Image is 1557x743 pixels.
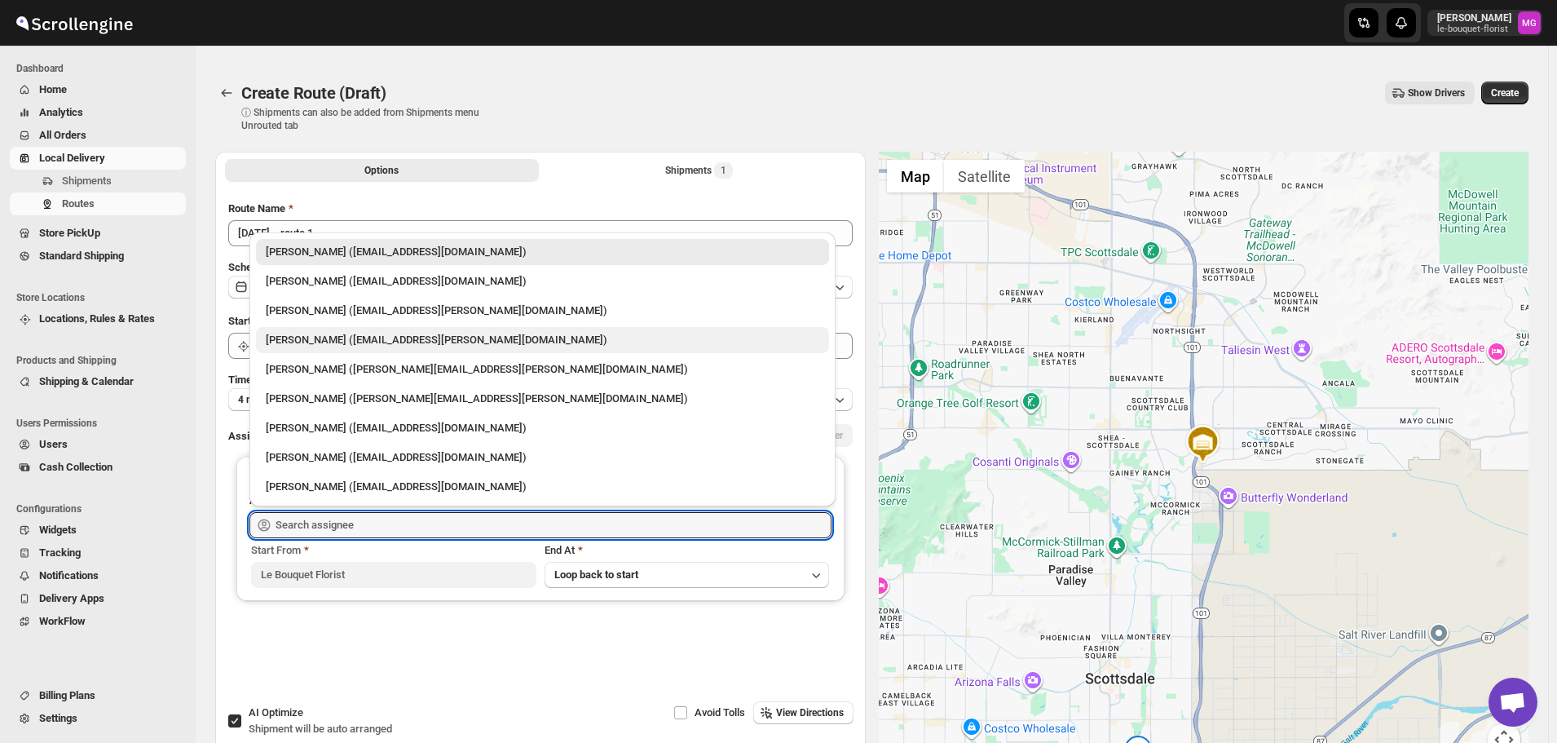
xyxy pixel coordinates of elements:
[228,202,285,214] span: Route Name
[39,375,134,387] span: Shipping & Calendar
[249,723,392,735] span: Shipment will be auto arranged
[39,227,100,239] span: Store PickUp
[249,265,836,294] li: Olivia Trott (oetrott@gmail.com)
[1427,10,1542,36] button: User menu
[10,433,186,456] button: Users
[1481,82,1528,104] button: Create
[776,706,844,719] span: View Directions
[228,315,357,327] span: Start Location (Warehouse)
[554,568,638,581] span: Loop back to start
[249,324,836,353] li: Jennifer Gluth (jemfer@cox.net)
[16,354,187,367] span: Products and Shipping
[39,592,104,604] span: Delivery Apps
[10,370,186,393] button: Shipping & Calendar
[266,244,819,260] div: [PERSON_NAME] ([EMAIL_ADDRESS][DOMAIN_NAME])
[1522,18,1537,29] text: MG
[266,303,819,319] div: [PERSON_NAME] ([EMAIL_ADDRESS][PERSON_NAME][DOMAIN_NAME])
[39,615,86,627] span: WorkFlow
[249,294,836,324] li: Melody Gluth (mgluth@cox.net)
[10,542,186,564] button: Tracking
[16,62,187,75] span: Dashboard
[887,160,944,192] button: Show street map
[228,430,272,442] span: Assign to
[266,449,819,466] div: [PERSON_NAME] ([EMAIL_ADDRESS][DOMAIN_NAME])
[62,197,95,210] span: Routes
[39,461,112,473] span: Cash Collection
[39,524,77,536] span: Widgets
[241,106,498,132] p: ⓘ Shipments can also be added from Shipments menu Unrouted tab
[364,164,399,177] span: Options
[1385,82,1475,104] button: Show Drivers
[10,564,186,587] button: Notifications
[238,393,281,406] span: 4 minutes
[266,273,819,290] div: [PERSON_NAME] ([EMAIL_ADDRESS][DOMAIN_NAME])
[215,188,866,701] div: All Route Options
[266,479,819,495] div: [PERSON_NAME] ([EMAIL_ADDRESS][DOMAIN_NAME])
[39,106,83,118] span: Analytics
[266,391,819,407] div: [PERSON_NAME] ([PERSON_NAME][EMAIL_ADDRESS][PERSON_NAME][DOMAIN_NAME])
[225,159,539,182] button: All Route Options
[39,569,99,582] span: Notifications
[249,412,836,441] li: John Gluth (johng@ghs.com)
[266,332,819,348] div: [PERSON_NAME] ([EMAIL_ADDRESS][PERSON_NAME][DOMAIN_NAME])
[39,152,105,164] span: Local Delivery
[721,164,726,177] span: 1
[266,361,819,378] div: [PERSON_NAME] ([PERSON_NAME][EMAIL_ADDRESS][PERSON_NAME][DOMAIN_NAME])
[10,610,186,633] button: WorkFlow
[228,276,853,299] button: [DATE]|[DATE]
[695,706,745,719] span: Avoid Tolls
[1437,11,1511,24] p: [PERSON_NAME]
[249,471,836,500] li: Ryan Peterson (r100040@gmail.com)
[62,175,112,187] span: Shipments
[10,78,186,101] button: Home
[944,160,1025,192] button: Show satellite imagery
[228,220,853,246] input: Eg: Bengaluru Route
[249,353,836,383] li: Gene Rayborn (gene.rayborn@gmail.com)
[39,689,95,701] span: Billing Plans
[249,441,836,471] li: Matt Boone (mattaf1221@gmail.com)
[16,291,187,304] span: Store Locations
[10,170,186,192] button: Shipments
[545,562,830,588] button: Loop back to start
[39,546,81,559] span: Tracking
[10,307,186,330] button: Locations, Rules & Rates
[13,2,135,43] img: ScrollEngine
[39,83,67,95] span: Home
[251,544,301,556] span: Start From
[228,261,293,273] span: Scheduled for
[10,684,186,707] button: Billing Plans
[10,707,186,730] button: Settings
[39,438,68,450] span: Users
[1408,86,1465,100] span: Show Drivers
[1489,678,1537,727] a: Open chat
[10,192,186,215] button: Routes
[1437,24,1511,34] p: le-bouquet-florist
[228,374,294,386] span: Time Per Stop
[39,129,86,141] span: All Orders
[1518,11,1541,34] span: Melody Gluth
[39,250,124,262] span: Standard Shipping
[10,101,186,124] button: Analytics
[249,239,836,265] li: Melody Gluth (lebouquetaz@gmail.com)
[545,542,830,559] div: End At
[753,701,853,724] button: View Directions
[266,420,819,436] div: [PERSON_NAME] ([EMAIL_ADDRESS][DOMAIN_NAME])
[16,417,187,430] span: Users Permissions
[249,383,836,412] li: Nick Erikson (erikson.nicholas@gmail.com)
[215,82,238,104] button: Routes
[10,456,186,479] button: Cash Collection
[1491,86,1519,100] span: Create
[665,162,733,179] div: Shipments
[16,502,187,515] span: Configurations
[10,519,186,542] button: Widgets
[542,159,856,182] button: Selected Shipments
[39,312,155,325] span: Locations, Rules & Rates
[249,706,303,719] span: AI Optimize
[10,587,186,610] button: Delivery Apps
[276,512,831,538] input: Search assignee
[241,83,386,103] span: Create Route (Draft)
[39,712,77,724] span: Settings
[10,124,186,147] button: All Orders
[228,388,853,411] button: 4 minutes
